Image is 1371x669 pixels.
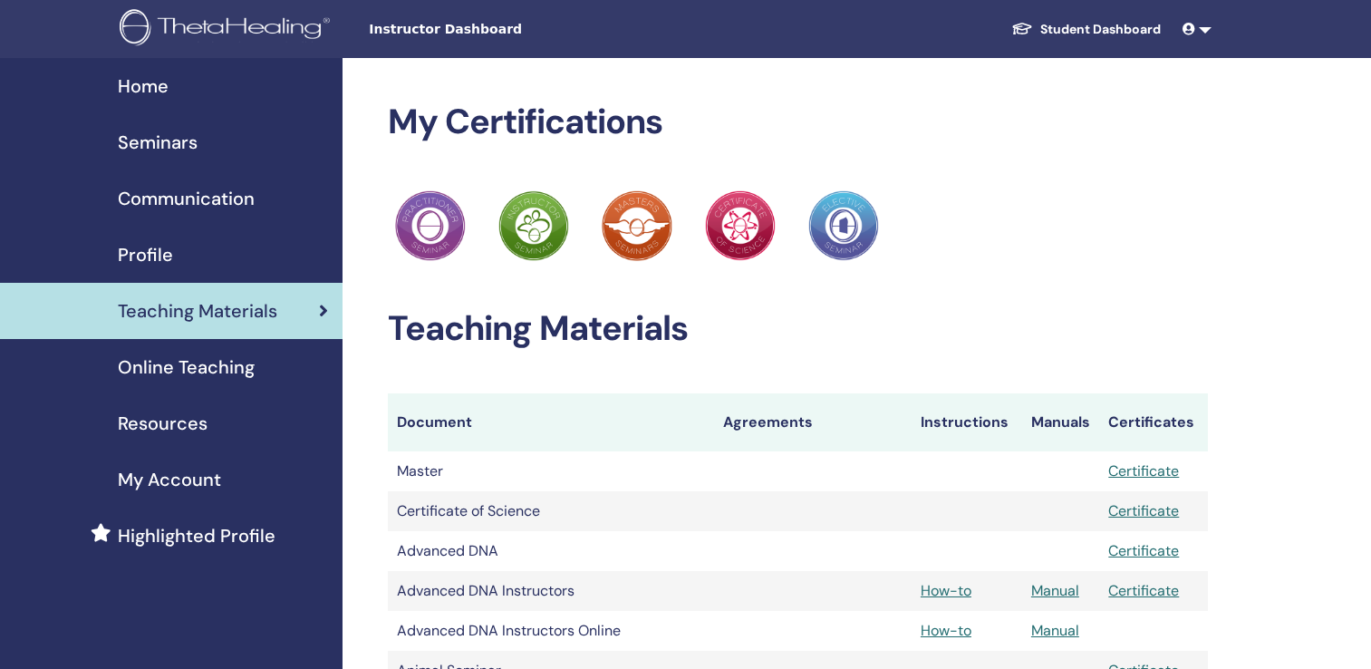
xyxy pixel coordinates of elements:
span: Home [118,73,169,100]
th: Certificates [1099,393,1208,451]
span: Communication [118,185,255,212]
img: Practitioner [705,190,776,261]
td: Advanced DNA Instructors Online [388,611,714,651]
th: Document [388,393,714,451]
a: Certificate [1108,461,1179,480]
a: Manual [1031,621,1079,640]
a: Certificate [1108,541,1179,560]
td: Advanced DNA Instructors [388,571,714,611]
span: Teaching Materials [118,297,277,325]
span: Highlighted Profile [118,522,275,549]
img: Practitioner [808,190,879,261]
h2: Teaching Materials [388,308,1208,350]
h2: My Certifications [388,102,1208,143]
th: Manuals [1022,393,1099,451]
a: Certificate [1108,501,1179,520]
img: Practitioner [498,190,569,261]
img: logo.png [120,9,336,50]
a: Certificate [1108,581,1179,600]
a: How-to [921,621,971,640]
img: Practitioner [602,190,672,261]
span: Seminars [118,129,198,156]
td: Certificate of Science [388,491,714,531]
img: graduation-cap-white.svg [1011,21,1033,36]
span: Online Teaching [118,354,255,381]
th: Instructions [912,393,1022,451]
span: Resources [118,410,208,437]
a: Student Dashboard [997,13,1175,46]
a: Manual [1031,581,1079,600]
td: Master [388,451,714,491]
span: My Account [118,466,221,493]
span: Profile [118,241,173,268]
span: Instructor Dashboard [369,20,641,39]
a: How-to [921,581,971,600]
th: Agreements [714,393,912,451]
img: Practitioner [395,190,466,261]
td: Advanced DNA [388,531,714,571]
